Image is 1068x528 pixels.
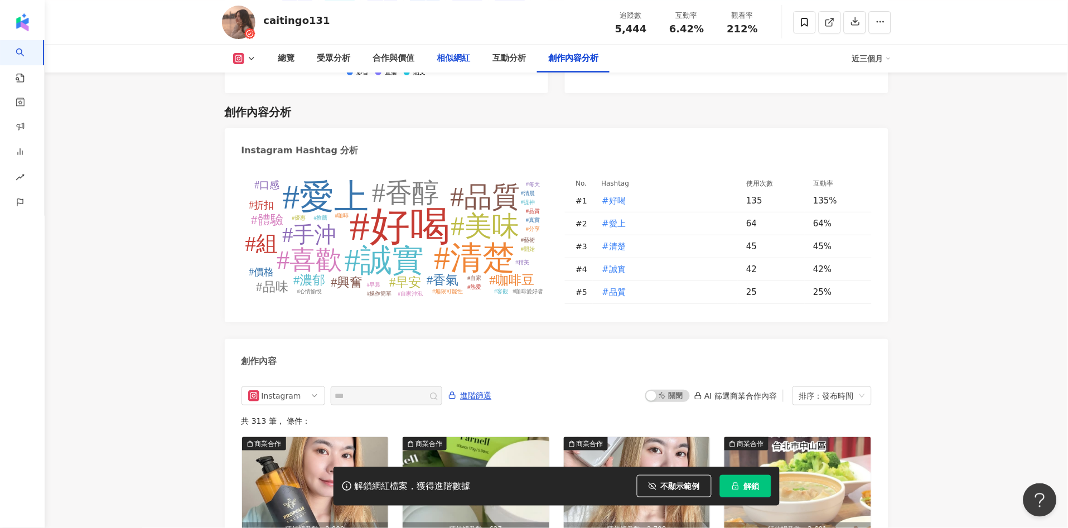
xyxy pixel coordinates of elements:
tspan: #熱愛 [467,284,481,290]
button: 不顯示範例 [637,475,712,497]
tspan: #心情愉悅 [297,288,322,294]
span: #品質 [602,286,626,298]
tspan: #早安 [389,275,422,289]
div: 創作內容分析 [225,104,292,120]
th: 使用次數 [738,177,805,190]
button: #誠實 [602,258,627,280]
div: 42 [747,263,805,275]
span: #好喝 [602,195,626,207]
div: 135 [747,195,805,207]
tspan: #好喝 [350,204,450,249]
tspan: #濃郁 [293,273,326,287]
div: # 3 [576,240,593,253]
div: 解鎖網紅檔案，獲得進階數據 [355,481,471,492]
td: #好喝 [593,190,738,212]
img: logo icon [13,13,31,31]
tspan: #自家 [467,275,481,281]
div: # 5 [576,286,593,298]
tspan: #提神 [521,199,535,205]
tspan: #咖啡豆 [489,273,534,287]
div: # 4 [576,263,593,275]
td: #清楚 [593,235,738,258]
tspan: #精美 [515,259,529,265]
tspan: #推薦 [313,215,327,221]
div: # 2 [576,217,593,230]
tspan: #體驗 [251,213,283,227]
span: lock [732,482,740,490]
div: 觀看率 [722,10,764,21]
div: AI 篩選商業合作內容 [694,391,777,400]
div: 45% [814,240,861,253]
div: 商業合作 [255,438,282,449]
tspan: #價格 [249,267,274,278]
button: #愛上 [602,212,627,235]
tspan: #口感 [254,180,279,191]
tspan: #折扣 [249,200,274,211]
tspan: #優惠 [292,215,306,221]
tspan: #組 [245,231,278,255]
tspan: #手沖 [282,222,337,246]
div: 排序：發布時間 [799,387,855,405]
tspan: #早晨 [366,282,380,288]
tspan: #清晨 [521,190,535,196]
div: 互動率 [666,10,708,21]
td: 25% [805,281,872,304]
button: #清楚 [602,235,627,258]
div: 商業合作 [577,438,603,449]
span: 進階篩選 [461,387,492,405]
div: 42% [814,263,861,275]
div: 商業合作 [737,438,764,449]
button: 進階篩選 [448,386,492,404]
div: Instagram [262,387,298,405]
span: #誠實 [602,263,626,275]
div: 共 313 筆 ， 條件： [241,416,872,425]
div: 25 [747,286,805,298]
tspan: #操作簡單 [366,290,392,297]
button: 解鎖 [720,475,771,497]
button: #品質 [602,281,627,303]
tspan: #每天 [526,181,540,187]
div: 相似網紅 [437,52,471,65]
tspan: #美味 [451,211,519,241]
span: rise [16,166,25,191]
td: #誠實 [593,258,738,281]
span: 解鎖 [744,482,760,491]
tspan: #誠實 [344,243,424,278]
div: 近三個月 [852,50,891,67]
button: #好喝 [602,190,627,212]
div: 25% [814,286,861,298]
a: search [16,40,38,84]
div: 創作內容分析 [549,52,599,65]
th: 互動率 [805,177,872,190]
span: 不顯示範例 [661,482,700,491]
span: #愛上 [602,217,626,230]
span: 212% [727,23,758,35]
tspan: #真實 [526,217,540,223]
div: 總覽 [278,52,295,65]
tspan: #藝術 [521,237,535,243]
div: 影音 [356,69,369,76]
div: 合作與價值 [373,52,415,65]
div: 追蹤數 [610,10,653,21]
tspan: #自家沖泡 [398,290,423,297]
td: 45% [805,235,872,258]
span: #清楚 [602,240,626,253]
div: 45 [747,240,805,253]
span: 6.42% [669,23,704,35]
div: caitingo131 [264,13,330,27]
tspan: #清楚 [434,240,515,276]
div: 互動分析 [493,52,526,65]
tspan: #咖啡愛好者 [513,288,543,294]
tspan: #咖啡 [335,212,349,219]
th: Hashtag [593,177,738,190]
tspan: #分享 [526,226,540,232]
td: #品質 [593,281,738,304]
div: 受眾分析 [317,52,351,65]
tspan: #品味 [256,280,288,294]
div: 創作內容 [241,355,277,367]
td: #愛上 [593,212,738,235]
td: 135% [805,190,872,212]
td: 42% [805,258,872,281]
tspan: #品質 [526,208,540,214]
tspan: #愛上 [282,178,369,216]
